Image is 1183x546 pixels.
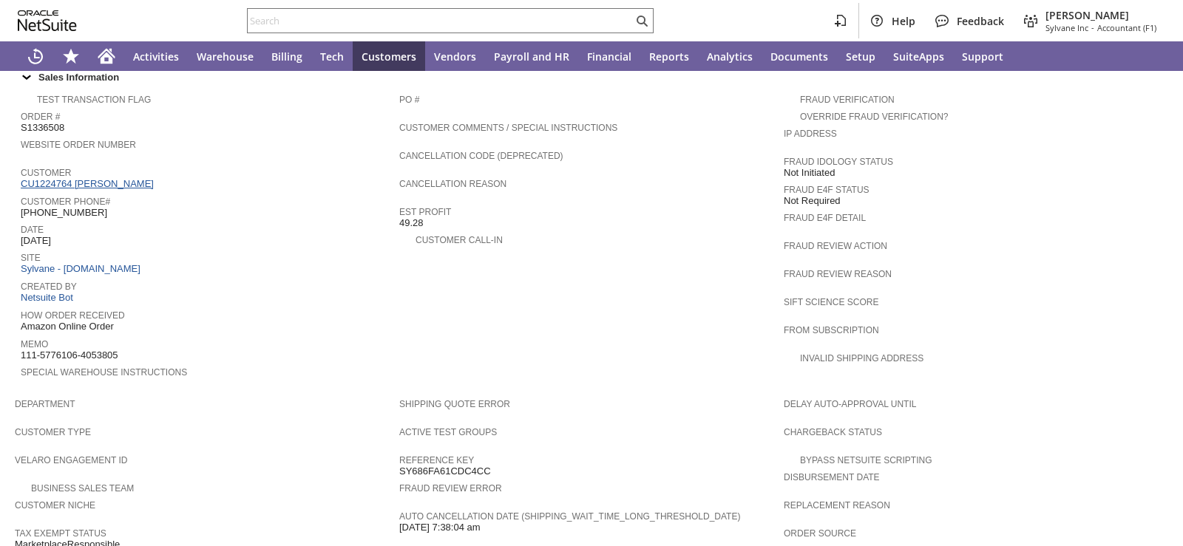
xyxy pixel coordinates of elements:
a: Support [953,41,1012,71]
span: Warehouse [197,50,254,64]
a: From Subscription [784,325,879,335]
a: Sylvane - [DOMAIN_NAME] [21,263,144,274]
svg: Search [633,12,651,30]
a: PO # [399,95,419,105]
span: Help [892,14,915,28]
a: Department [15,399,75,409]
a: Customer Phone# [21,197,110,207]
a: Site [21,253,41,263]
a: Fraud E4F Status [784,185,870,195]
a: Financial [578,41,640,71]
a: SuiteApps [884,41,953,71]
a: Payroll and HR [485,41,578,71]
a: Sift Science Score [784,297,878,307]
a: Date [21,225,44,235]
span: Payroll and HR [494,50,569,64]
svg: logo [18,10,77,31]
a: Shipping Quote Error [399,399,510,409]
span: Financial [587,50,631,64]
a: Customer Call-in [416,235,503,245]
a: Est Profit [399,207,451,217]
a: Billing [262,41,311,71]
span: Analytics [707,50,753,64]
div: Sales Information [15,67,1162,86]
a: Chargeback Status [784,427,882,437]
a: Velaro Engagement ID [15,455,127,465]
td: Sales Information [15,67,1168,86]
a: Reference Key [399,455,474,465]
a: Customer Niche [15,500,95,511]
a: Reports [640,41,698,71]
span: Sylvane Inc [1045,22,1088,33]
a: Business Sales Team [31,483,134,494]
span: 49.28 [399,217,424,229]
a: Website Order Number [21,140,136,150]
a: Home [89,41,124,71]
span: 111-5776106-4053805 [21,349,118,361]
span: Documents [770,50,828,64]
a: Documents [762,41,837,71]
span: [DATE] [21,235,51,247]
span: [PERSON_NAME] [1045,8,1156,22]
a: Customers [353,41,425,71]
span: Activities [133,50,179,64]
span: SY686FA61CDC4CC [399,465,491,477]
a: How Order Received [21,310,125,321]
a: Tax Exempt Status [15,528,106,539]
a: Fraud Review Reason [784,269,892,279]
a: Replacement reason [784,500,890,511]
span: Accountant (F1) [1097,22,1156,33]
a: Warehouse [188,41,262,71]
a: Memo [21,339,48,349]
svg: Home [98,47,115,65]
a: Analytics [698,41,762,71]
span: [PHONE_NUMBER] [21,207,107,219]
svg: Shortcuts [62,47,80,65]
a: Auto Cancellation Date (shipping_wait_time_long_threshold_date) [399,511,740,522]
a: Order Source [784,528,856,539]
span: Support [962,50,1003,64]
a: Fraud Review Action [784,241,887,251]
span: - [1091,22,1094,33]
a: Activities [124,41,188,71]
a: Override Fraud Verification? [800,112,948,122]
span: Billing [271,50,302,64]
a: Special Warehouse Instructions [21,367,187,378]
a: Fraud E4F Detail [784,213,866,223]
a: Invalid Shipping Address [800,353,923,364]
a: Customer Comments / Special Instructions [399,123,617,133]
span: Reports [649,50,689,64]
span: Setup [846,50,875,64]
a: Customer [21,168,71,178]
span: Customers [362,50,416,64]
span: Not Required [784,195,841,207]
a: Vendors [425,41,485,71]
span: Amazon Online Order [21,321,114,332]
span: Vendors [434,50,476,64]
a: IP Address [784,129,837,139]
a: Order # [21,112,60,122]
a: Test Transaction Flag [37,95,151,105]
a: Setup [837,41,884,71]
span: Not Initiated [784,167,835,179]
a: CU1224764 [PERSON_NAME] [21,178,157,189]
a: Disbursement Date [784,472,880,482]
a: Delay Auto-Approval Until [784,399,916,409]
a: Netsuite Bot [21,292,77,303]
span: SuiteApps [893,50,944,64]
a: Cancellation Code (deprecated) [399,151,563,161]
a: Fraud Verification [800,95,895,105]
span: Tech [320,50,344,64]
a: Bypass NetSuite Scripting [800,455,932,465]
a: Fraud Review Error [399,483,502,494]
a: Customer Type [15,427,91,437]
div: Shortcuts [53,41,89,71]
svg: Recent Records [27,47,44,65]
input: Search [248,12,633,30]
a: Recent Records [18,41,53,71]
a: Active Test Groups [399,427,497,437]
a: Fraud Idology Status [784,157,893,167]
span: Feedback [957,14,1004,28]
a: Created By [21,281,77,292]
span: S1336508 [21,122,64,134]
